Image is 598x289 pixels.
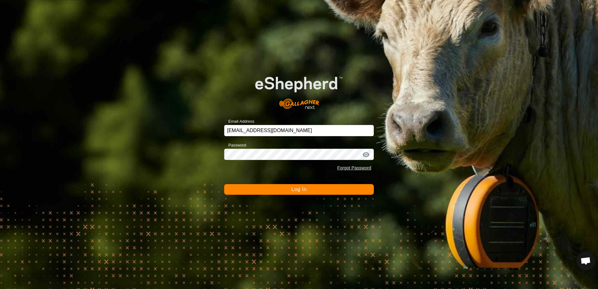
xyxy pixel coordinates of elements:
[337,165,371,170] a: Forgot Password
[224,125,374,136] input: Email Address
[576,251,595,270] div: Open chat
[224,142,246,148] label: Password
[224,184,374,195] button: Log In
[291,187,307,192] span: Log In
[224,118,254,125] label: Email Address
[239,64,359,115] img: E-shepherd Logo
